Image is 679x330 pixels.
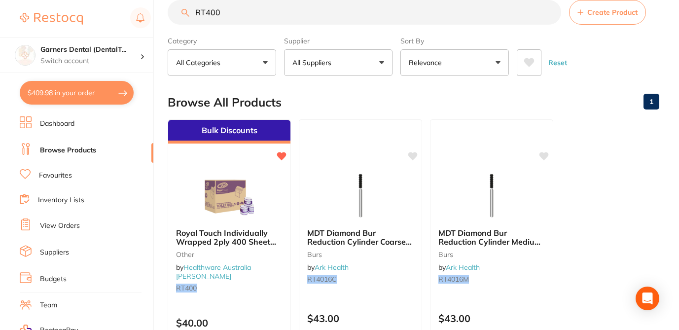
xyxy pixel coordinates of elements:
a: Suppliers [40,248,69,257]
button: $409.98 in your order [20,81,134,105]
p: $43.00 [307,313,414,324]
button: Reset [545,49,570,76]
label: Supplier [284,37,393,45]
em: RT4016C [307,275,337,284]
img: MDT Diamond Bur Reduction Cylinder Medium 516-016 [460,171,524,220]
label: Sort By [400,37,509,45]
span: Create Product [587,8,638,16]
p: Switch account [40,56,140,66]
img: Royal Touch Individually Wrapped 2ply 400 Sheet Toilet Rolls 48/Carton [197,171,261,220]
div: Bulk Discounts [168,120,290,144]
a: Dashboard [40,119,74,129]
button: Relevance [400,49,509,76]
small: burs [438,251,545,258]
span: by [176,263,251,281]
p: All Categories [176,58,224,68]
a: 1 [643,92,659,111]
div: Open Intercom Messenger [636,287,659,310]
a: Browse Products [40,146,96,155]
p: All Suppliers [292,58,335,68]
span: MDT Diamond Bur Reduction Cylinder Coarse 516-016 [307,228,412,256]
span: by [307,263,349,272]
span: MDT Diamond Bur Reduction Cylinder Medium 516-016 [438,228,541,256]
img: Garners Dental (DentalTown 5) [15,45,35,65]
small: burs [307,251,414,258]
a: Restocq Logo [20,7,83,30]
span: Royal Touch Individually Wrapped 2ply 400 Sheet Toilet Rolls 48/Carton [176,228,276,256]
a: Ark Health [446,263,480,272]
b: MDT Diamond Bur Reduction Cylinder Coarse 516-016 [307,228,414,247]
button: All Categories [168,49,276,76]
p: $43.00 [438,313,545,324]
img: MDT Diamond Bur Reduction Cylinder Coarse 516-016 [328,171,393,220]
a: Favourites [39,171,72,181]
span: by [438,263,480,272]
a: Inventory Lists [38,195,84,205]
b: Royal Touch Individually Wrapped 2ply 400 Sheet Toilet Rolls 48/Carton [176,228,283,247]
h2: Browse All Products [168,96,282,110]
em: RT400 [176,284,197,293]
a: View Orders [40,221,80,231]
p: Relevance [409,58,446,68]
a: Ark Health [315,263,349,272]
small: other [176,251,283,258]
a: Healthware Australia [PERSON_NAME] [176,263,251,281]
p: $40.00 [176,317,283,329]
img: Restocq Logo [20,13,83,25]
h4: Garners Dental (DentalTown 5) [40,45,140,55]
a: Team [40,300,57,310]
label: Category [168,37,276,45]
button: All Suppliers [284,49,393,76]
em: RT4016M [438,275,469,284]
a: Budgets [40,274,67,284]
b: MDT Diamond Bur Reduction Cylinder Medium 516-016 [438,228,545,247]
